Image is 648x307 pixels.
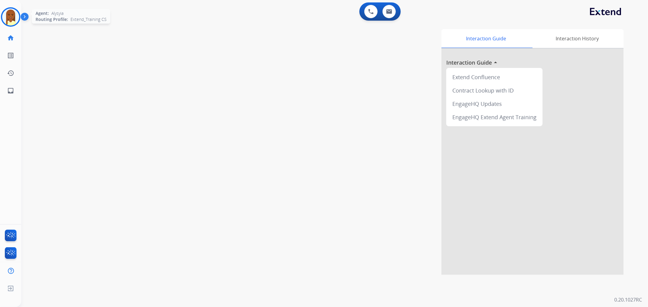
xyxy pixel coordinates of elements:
[449,110,540,124] div: EngageHQ Extend Agent Training
[7,52,14,59] mat-icon: list_alt
[36,10,49,16] span: Agent:
[449,70,540,84] div: Extend Confluence
[51,10,63,16] span: Alysyia
[2,8,19,25] img: avatar
[614,296,642,303] p: 0.20.1027RC
[441,29,531,48] div: Interaction Guide
[7,87,14,94] mat-icon: inbox
[70,16,107,22] span: Extend_Training CS
[36,16,68,22] span: Routing Profile:
[531,29,624,48] div: Interaction History
[449,84,540,97] div: Contract Lookup with ID
[7,69,14,77] mat-icon: history
[7,34,14,42] mat-icon: home
[449,97,540,110] div: EngageHQ Updates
